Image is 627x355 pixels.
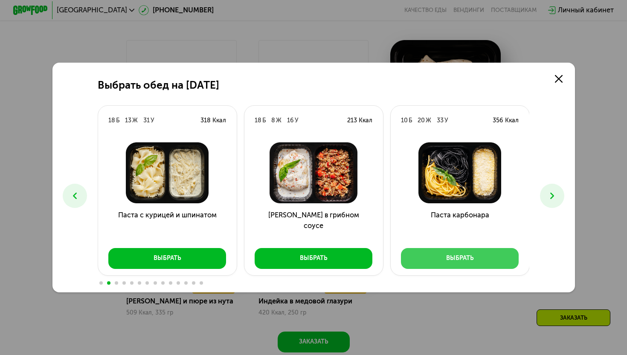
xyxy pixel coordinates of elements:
button: Выбрать [255,248,372,269]
div: У [151,116,154,125]
div: 356 Ккал [493,116,519,125]
img: Паста с курицей и шпинатом [105,142,229,203]
div: 213 Ккал [347,116,372,125]
div: Б [116,116,120,125]
div: Ж [132,116,138,125]
div: У [444,116,448,125]
h3: Паста карбонара [391,210,529,242]
img: Паста карбонара [398,142,522,203]
div: 20 [418,116,425,125]
div: У [295,116,299,125]
button: Выбрать [401,248,519,269]
div: 31 [143,116,150,125]
div: Б [409,116,412,125]
div: 18 [255,116,261,125]
h2: Выбрать обед на [DATE] [98,79,219,92]
div: 8 [271,116,275,125]
div: Ж [276,116,282,125]
div: Выбрать [154,254,181,263]
div: 18 [108,116,115,125]
div: Ж [426,116,431,125]
div: Выбрать [446,254,474,263]
div: 13 [125,116,131,125]
div: 16 [287,116,294,125]
h3: Паста с курицей и шпинатом [98,210,237,242]
div: 10 [401,116,408,125]
div: Выбрать [300,254,328,263]
img: Курица в грибном соусе [251,142,376,203]
h3: [PERSON_NAME] в грибном соусе [244,210,383,242]
div: 318 Ккал [200,116,226,125]
div: Б [262,116,266,125]
button: Выбрать [108,248,226,269]
div: 33 [437,116,444,125]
